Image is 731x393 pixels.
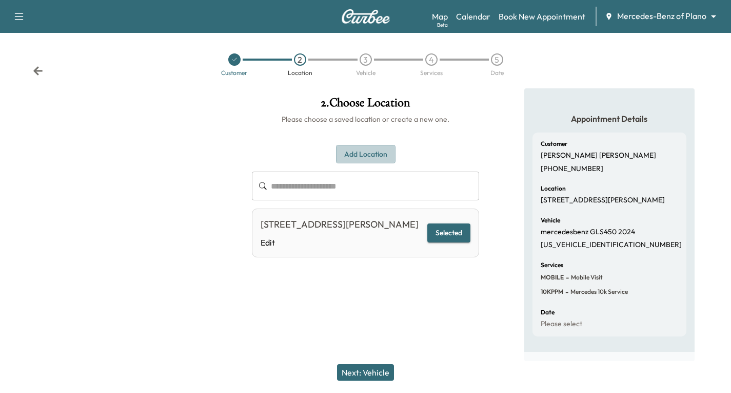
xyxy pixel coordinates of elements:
span: Mercedes 10k Service [568,288,628,296]
div: Beta [437,21,448,29]
p: [STREET_ADDRESS][PERSON_NAME] [541,196,665,205]
h6: Date [541,309,555,315]
button: Next: Vehicle [337,364,394,381]
h6: Services [541,262,563,268]
span: 10KPPM [541,288,563,296]
a: Calendar [456,10,490,23]
div: [STREET_ADDRESS][PERSON_NAME] [261,217,419,232]
span: - [563,287,568,297]
div: 5 [491,53,503,66]
a: MapBeta [432,10,448,23]
h6: Location [541,185,566,192]
img: Curbee Logo [341,9,390,24]
p: [PHONE_NUMBER] [541,164,603,174]
p: mercedesbenz GLS450 2024 [541,228,635,237]
p: Please select [541,320,582,329]
h6: Customer [541,141,567,147]
div: Vehicle [356,70,376,76]
h6: Vehicle [541,217,560,223]
button: Add Location [336,145,396,164]
div: Services [420,70,443,76]
div: 3 [360,53,372,66]
h1: 2 . Choose Location [252,97,479,114]
div: Location [288,70,312,76]
div: 4 [425,53,438,66]
div: Back [33,66,43,76]
p: [PERSON_NAME] [PERSON_NAME] [541,151,656,160]
a: Edit [261,236,419,249]
h6: Please choose a saved location or create a new one. [252,114,479,124]
a: Book New Appointment [499,10,585,23]
span: Mobile Visit [569,273,603,282]
span: MOBILE [541,273,564,282]
span: - [564,272,569,283]
p: [US_VEHICLE_IDENTIFICATION_NUMBER] [541,240,682,250]
button: Selected [427,223,470,242]
h5: Appointment Details [532,113,686,124]
div: Date [490,70,504,76]
div: 2 [294,53,306,66]
span: Mercedes-Benz of Plano [617,10,706,22]
div: Customer [221,70,247,76]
